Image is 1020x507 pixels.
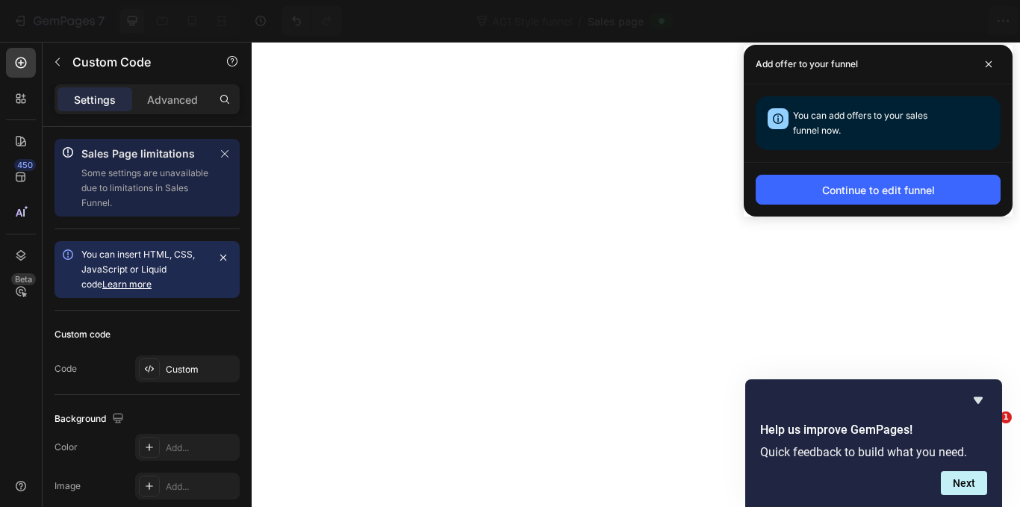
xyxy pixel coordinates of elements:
div: 450 [14,159,36,171]
button: 7 [6,6,111,36]
p: Add offer to your funnel [756,57,858,72]
p: Settings [74,92,116,108]
span: / [578,13,582,29]
button: Save [865,6,915,36]
p: Sales Page limitations [81,145,210,163]
span: You can insert HTML, CSS, JavaScript or Liquid code [81,249,195,290]
div: Custom [166,363,236,376]
p: Custom Code [72,53,199,71]
div: Image [55,479,81,493]
p: Advanced [147,92,198,108]
div: Code [55,362,77,376]
span: Sales page [588,13,644,29]
button: Next question [941,471,987,495]
iframe: Design area [252,42,1020,507]
div: Undo/Redo [282,6,342,36]
button: Continue to edit funnel [756,175,1001,205]
div: Color [55,441,78,454]
div: Beta [11,273,36,285]
span: AG1 Style funnel [489,13,575,29]
span: Save [878,15,903,28]
div: Help us improve GemPages! [760,391,987,495]
p: Some settings are unavailable due to limitations in Sales Funnel. [81,166,210,211]
p: Quick feedback to build what you need. [760,445,987,459]
span: 1 [1000,411,1012,423]
a: Learn more [102,279,152,290]
div: Custom code [55,328,111,341]
div: Add... [166,480,236,494]
div: Background [55,409,127,429]
div: Continue to edit funnel [822,182,935,198]
h2: Help us improve GemPages! [760,421,987,439]
button: Publish [921,6,983,36]
span: You can add offers to your sales funnel now. [793,110,927,136]
button: Hide survey [969,391,987,409]
p: 7 [98,12,105,30]
div: Add... [166,441,236,455]
div: Publish [933,13,971,29]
